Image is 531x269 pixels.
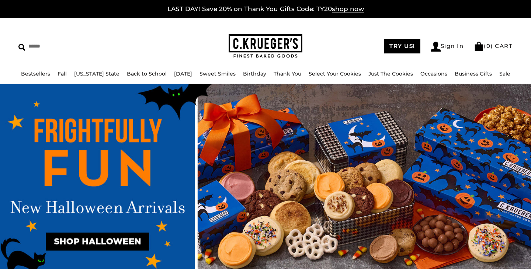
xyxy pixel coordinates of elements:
[332,5,364,13] span: shop now
[18,41,135,52] input: Search
[455,70,492,77] a: Business Gifts
[199,70,236,77] a: Sweet Smiles
[368,70,413,77] a: Just The Cookies
[174,70,192,77] a: [DATE]
[274,70,301,77] a: Thank You
[21,70,50,77] a: Bestsellers
[420,70,447,77] a: Occasions
[243,70,266,77] a: Birthday
[431,42,464,52] a: Sign In
[127,70,167,77] a: Back to School
[499,70,510,77] a: Sale
[229,34,302,58] img: C.KRUEGER'S
[18,44,25,51] img: Search
[474,42,513,49] a: (0) CART
[58,70,67,77] a: Fall
[384,39,420,53] a: TRY US!
[167,5,364,13] a: LAST DAY! Save 20% on Thank You Gifts Code: TY20shop now
[74,70,119,77] a: [US_STATE] State
[486,42,491,49] span: 0
[309,70,361,77] a: Select Your Cookies
[474,42,484,51] img: Bag
[431,42,441,52] img: Account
